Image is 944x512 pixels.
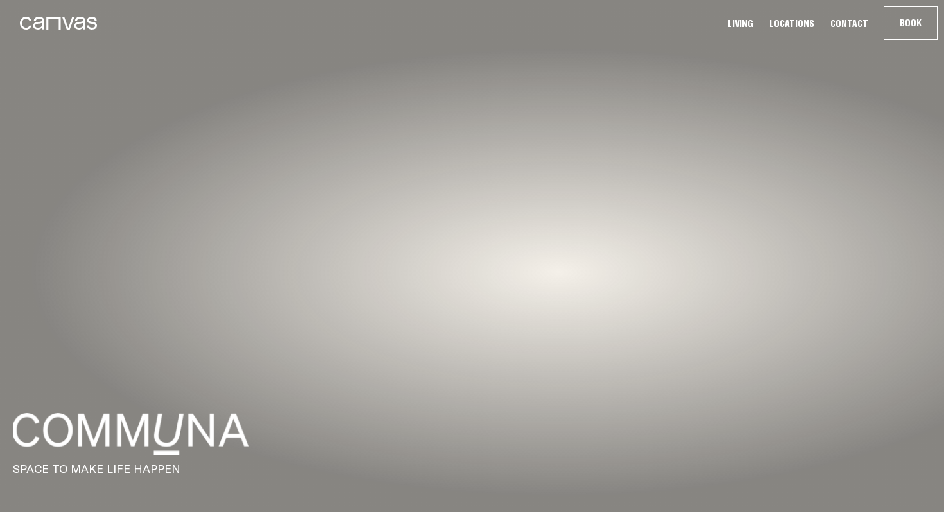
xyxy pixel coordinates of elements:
[724,17,757,30] a: Living
[13,413,249,455] img: f04c9ce801152f45bcdbb394012f34b369c57f26-4501x793.png
[13,461,931,477] p: SPACE TO MAKE LIFE HAPPEN
[884,7,937,39] button: Book
[765,17,818,30] a: Locations
[826,17,872,30] a: Contact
